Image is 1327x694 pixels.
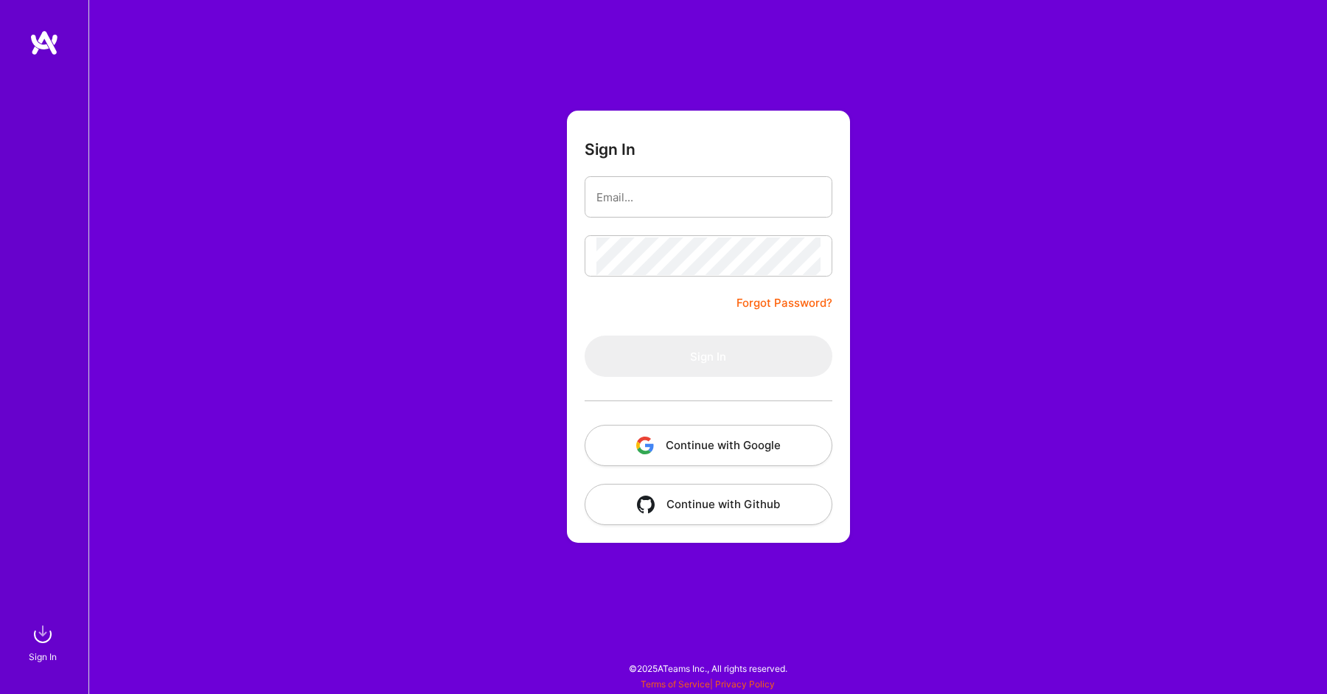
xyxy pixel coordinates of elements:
[641,679,775,690] span: |
[29,30,59,56] img: logo
[641,679,710,690] a: Terms of Service
[29,649,57,664] div: Sign In
[88,650,1327,687] div: © 2025 ATeams Inc., All rights reserved.
[585,336,832,377] button: Sign In
[636,437,654,454] img: icon
[637,496,655,513] img: icon
[736,294,832,312] a: Forgot Password?
[585,425,832,466] button: Continue with Google
[585,140,635,159] h3: Sign In
[31,620,58,664] a: sign inSign In
[28,620,58,649] img: sign in
[596,178,821,216] input: Email...
[715,679,775,690] a: Privacy Policy
[585,484,832,525] button: Continue with Github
